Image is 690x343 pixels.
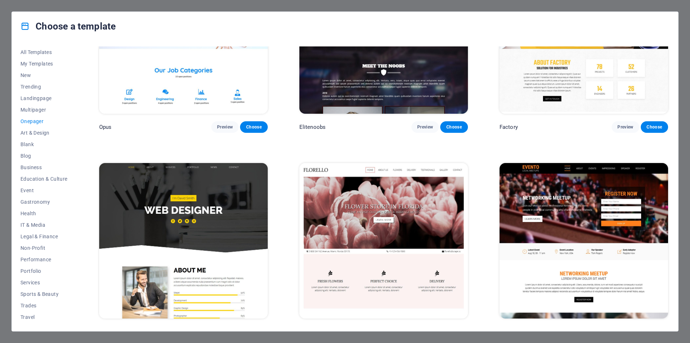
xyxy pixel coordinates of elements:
button: Blank [20,139,68,150]
span: Blank [20,141,68,147]
span: Choose [647,124,662,130]
span: Preview [617,124,633,130]
button: Preview [612,121,639,133]
span: Health [20,211,68,216]
span: Trades [20,303,68,308]
button: Non-Profit [20,242,68,254]
span: Multipager [20,107,68,113]
span: Portfolio [20,268,68,274]
span: Travel [20,314,68,320]
button: Legal & Finance [20,231,68,242]
span: Trending [20,84,68,90]
p: Opus [99,123,112,131]
span: Education & Culture [20,176,68,182]
span: Art & Design [20,130,68,136]
span: Gastronomy [20,199,68,205]
span: Blog [20,153,68,159]
img: Florello [299,163,468,319]
button: Art & Design [20,127,68,139]
span: Choose [246,124,262,130]
button: Trades [20,300,68,311]
span: Event [20,188,68,193]
span: Preview [217,124,233,130]
button: IT & Media [20,219,68,231]
button: Preview [411,121,439,133]
button: Choose [240,121,267,133]
span: Preview [417,124,433,130]
button: My Templates [20,58,68,69]
button: Multipager [20,104,68,116]
span: Choose [446,124,462,130]
button: Onepager [20,116,68,127]
button: Trending [20,81,68,92]
img: Portfolio [99,163,268,319]
span: Non-Profit [20,245,68,251]
p: Factory [500,123,518,131]
button: Portfolio [20,265,68,277]
span: All Templates [20,49,68,55]
button: Services [20,277,68,288]
span: New [20,72,68,78]
span: IT & Media [20,222,68,228]
span: Performance [20,257,68,262]
img: Evento [500,163,668,319]
span: Services [20,280,68,285]
button: New [20,69,68,81]
button: Health [20,208,68,219]
h4: Choose a template [20,21,116,32]
button: Business [20,162,68,173]
button: Choose [440,121,468,133]
span: Onepager [20,118,68,124]
button: Sports & Beauty [20,288,68,300]
button: Performance [20,254,68,265]
span: My Templates [20,61,68,67]
span: Landingpage [20,95,68,101]
button: Preview [211,121,239,133]
p: Elitenoobs [299,123,326,131]
span: Business [20,164,68,170]
button: Gastronomy [20,196,68,208]
button: Travel [20,311,68,323]
button: Education & Culture [20,173,68,185]
span: Sports & Beauty [20,291,68,297]
span: Legal & Finance [20,234,68,239]
button: Choose [641,121,668,133]
button: Blog [20,150,68,162]
button: All Templates [20,46,68,58]
button: Event [20,185,68,196]
button: Landingpage [20,92,68,104]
